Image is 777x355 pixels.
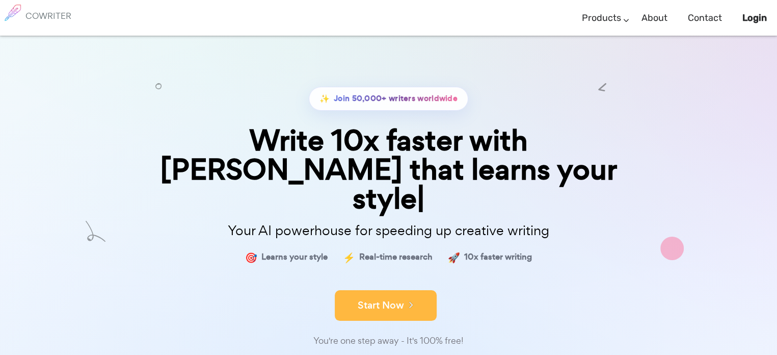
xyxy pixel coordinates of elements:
[334,91,458,106] span: Join 50,000+ writers worldwide
[742,3,767,33] a: Login
[688,3,722,33] a: Contact
[343,250,355,265] span: ⚡
[86,221,105,242] img: shape
[134,126,644,214] div: Write 10x faster with [PERSON_NAME] that learns your style
[359,250,433,265] span: Real-time research
[742,12,767,23] b: Login
[261,250,328,265] span: Learns your style
[464,250,532,265] span: 10x faster writing
[25,11,71,20] h6: COWRITER
[582,3,621,33] a: Products
[641,3,667,33] a: About
[134,334,644,348] div: You're one step away - It's 100% free!
[319,91,330,106] span: ✨
[448,250,460,265] span: 🚀
[245,250,257,265] span: 🎯
[134,220,644,242] p: Your AI powerhouse for speeding up creative writing
[335,290,437,321] button: Start Now
[660,237,684,260] img: shape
